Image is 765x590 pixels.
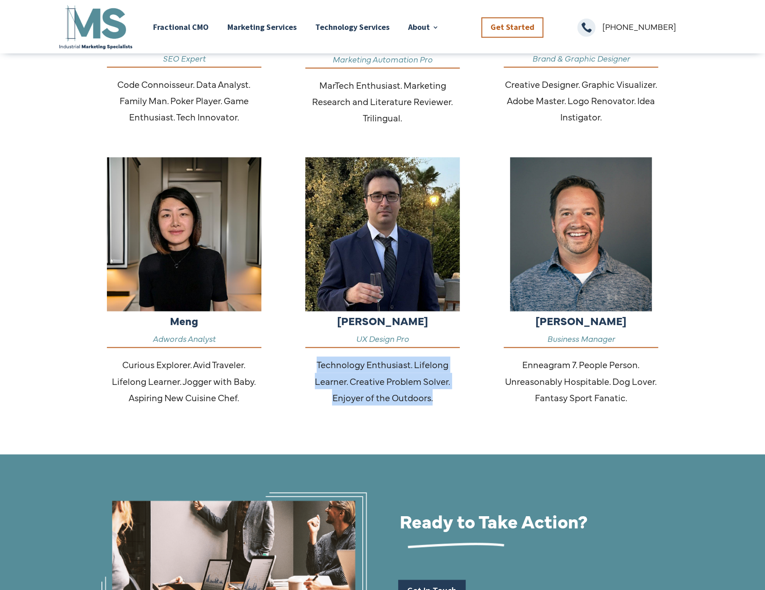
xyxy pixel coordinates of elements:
span:  [577,19,596,37]
a: Get Started [481,17,544,38]
p: Code Connoisseur. Data Analyst. Family Man. Poker Player. Game Enthusiast. Tech Innovator. [107,76,261,125]
a: About [408,3,439,51]
a: Fractional CMO [153,3,209,51]
p: Adwords Analyst [107,331,261,347]
h2: Ready to Take Action? [399,511,638,534]
img: Meng [107,157,261,312]
a: Marketing Services [227,3,297,51]
p: Technology Enthusiast. Lifelong Learner. Creative Problem Solver. Enjoyer of the Outdoors. [305,356,460,405]
p: Business Manager [504,331,658,347]
img: Mike [305,157,460,312]
p: Marketing Automation Pro [305,51,460,67]
p: Curious Explorer. Avid Traveler. Lifelong Learner. Jogger with Baby. Aspiring New Cuisine Chef. [107,356,261,405]
a: Technology Services [315,3,390,51]
img: Sean [510,157,652,311]
img: Underline white [398,534,508,557]
p: [PHONE_NUMBER] [602,19,707,35]
p: SEO Expert [107,50,261,67]
p: UX Design Pro [305,331,460,347]
p: Enneagram 7. People Person. Unreasonably Hospitable. Dog Lover. Fantasy Sport Fanatic. [504,356,658,405]
h6: [PERSON_NAME] [305,315,460,331]
p: Brand & Graphic Designer [504,50,658,67]
h6: [PERSON_NAME] [504,315,658,331]
p: MarTech Enthusiast. Marketing Research and Literature Reviewer. Trilingual. [305,77,460,126]
p: Creative Designer. Graphic Visualizer. Adobe Master. Logo Renovator. Idea Instigator. [504,76,658,125]
h6: Meng [107,315,261,331]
